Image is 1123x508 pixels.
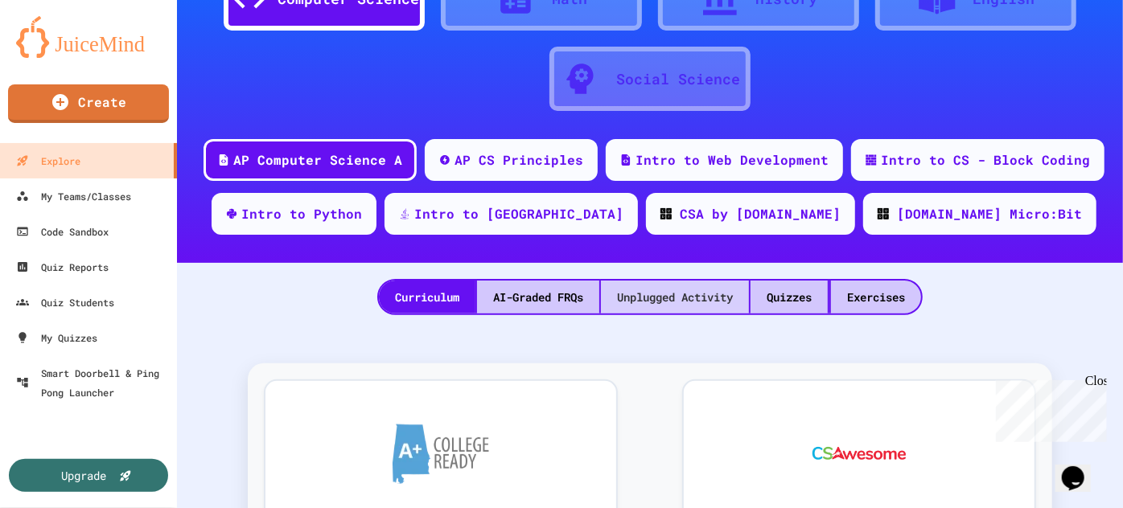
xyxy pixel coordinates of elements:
[414,204,623,223] div: Intro to [GEOGRAPHIC_DATA]
[16,328,97,347] div: My Quizzes
[636,150,829,170] div: Intro to Web Development
[796,405,923,502] img: CS Awesome
[16,363,171,402] div: Smart Doorbell & Ping Pong Launcher
[62,467,107,484] div: Upgrade
[16,222,109,241] div: Code Sandbox
[8,84,169,123] a: Create
[897,204,1082,223] div: [DOMAIN_NAME] Micro:Bit
[680,204,841,223] div: CSA by [DOMAIN_NAME]
[6,6,111,102] div: Chat with us now!Close
[241,204,362,223] div: Intro to Python
[16,293,114,312] div: Quiz Students
[16,16,161,58] img: logo-orange.svg
[455,150,583,170] div: AP CS Principles
[233,150,402,170] div: AP Computer Science A
[831,281,921,313] div: Exercises
[989,374,1107,442] iframe: chat widget
[16,186,131,206] div: My Teams/Classes
[379,281,475,313] div: Curriculum
[881,150,1090,170] div: Intro to CS - Block Coding
[751,281,828,313] div: Quizzes
[1055,444,1107,492] iframe: chat widget
[16,257,109,277] div: Quiz Reports
[601,281,749,313] div: Unplugged Activity
[16,151,80,170] div: Explore
[616,68,740,90] div: Social Science
[477,281,599,313] div: AI-Graded FRQs
[878,208,889,219] img: CODE_logo_RGB.png
[393,424,489,484] img: A+ College Ready
[660,208,672,219] img: CODE_logo_RGB.png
